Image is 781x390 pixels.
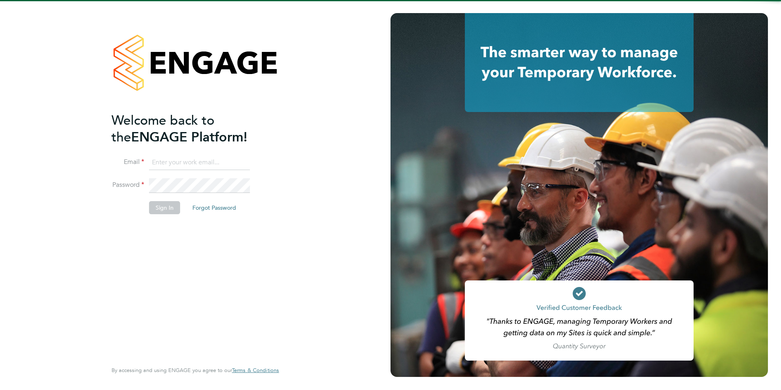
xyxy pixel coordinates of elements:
button: Sign In [149,201,180,214]
span: By accessing and using ENGAGE you agree to our [112,367,279,374]
a: Terms & Conditions [232,367,279,374]
span: Welcome back to the [112,112,214,145]
label: Password [112,181,144,189]
button: Forgot Password [186,201,243,214]
h2: ENGAGE Platform! [112,112,271,146]
span: Terms & Conditions [232,367,279,374]
label: Email [112,158,144,166]
input: Enter your work email... [149,155,250,170]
